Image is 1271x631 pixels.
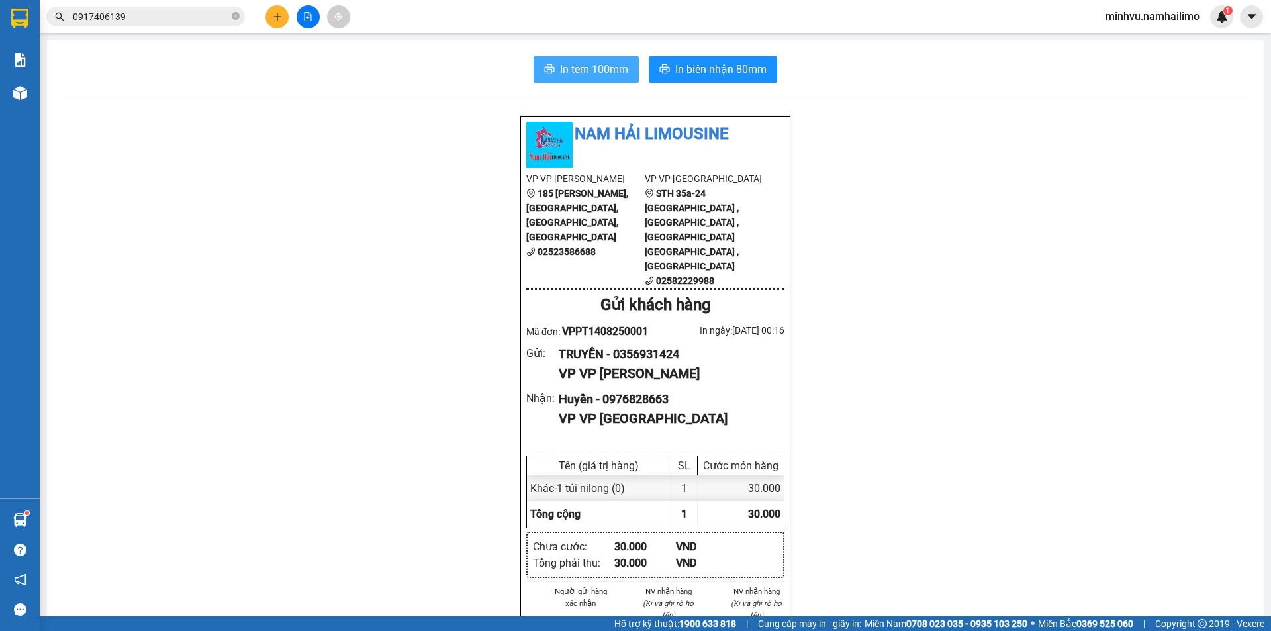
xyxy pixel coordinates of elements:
[645,188,739,271] b: STH 35a-24 [GEOGRAPHIC_DATA] , [GEOGRAPHIC_DATA] , [GEOGRAPHIC_DATA] [GEOGRAPHIC_DATA] , [GEOGRAP...
[11,9,28,28] img: logo-vxr
[679,618,736,629] strong: 1900 633 818
[645,171,763,186] li: VP VP [GEOGRAPHIC_DATA]
[265,5,289,28] button: plus
[1031,621,1035,626] span: ⚪️
[327,5,350,28] button: aim
[641,585,697,597] li: NV nhận hàng
[675,460,694,472] div: SL
[614,538,676,555] div: 30.000
[25,511,29,515] sup: 1
[698,475,784,501] div: 30.000
[553,585,609,609] li: Người gửi hàng xác nhận
[1076,618,1133,629] strong: 0369 525 060
[643,599,694,620] i: (Kí và ghi rõ họ tên)
[746,616,748,631] span: |
[526,189,536,198] span: environment
[526,188,628,242] b: 185 [PERSON_NAME], [GEOGRAPHIC_DATA], [GEOGRAPHIC_DATA], [GEOGRAPHIC_DATA]
[544,64,555,76] span: printer
[297,5,320,28] button: file-add
[1038,616,1133,631] span: Miền Bắc
[534,56,639,83] button: printerIn tem 100mm
[865,616,1027,631] span: Miền Nam
[1225,6,1230,15] span: 1
[526,345,559,362] div: Gửi :
[526,293,784,318] div: Gửi khách hàng
[303,12,312,21] span: file-add
[526,323,655,340] div: Mã đơn:
[560,61,628,77] span: In tem 100mm
[701,460,780,472] div: Cước món hàng
[748,508,780,520] span: 30.000
[14,603,26,616] span: message
[13,86,27,100] img: warehouse-icon
[649,56,777,83] button: printerIn biên nhận 80mm
[655,323,784,338] div: In ngày: [DATE] 00:16
[681,508,687,520] span: 1
[1240,5,1263,28] button: caret-down
[1143,616,1145,631] span: |
[232,12,240,20] span: close-circle
[728,585,784,597] li: NV nhận hàng
[559,390,774,409] div: Huyền - 0976828663
[14,573,26,586] span: notification
[526,171,645,186] li: VP VP [PERSON_NAME]
[334,12,343,21] span: aim
[530,460,667,472] div: Tên (giá trị hàng)
[13,513,27,527] img: warehouse-icon
[1246,11,1258,23] span: caret-down
[906,618,1027,629] strong: 0708 023 035 - 0935 103 250
[676,555,737,571] div: VND
[559,409,774,429] div: VP VP [GEOGRAPHIC_DATA]
[526,122,573,168] img: logo.jpg
[14,544,26,556] span: question-circle
[562,325,648,338] span: VPPT1408250001
[659,64,670,76] span: printer
[526,122,784,147] li: Nam Hải Limousine
[645,276,654,285] span: phone
[559,364,774,384] div: VP VP [PERSON_NAME]
[538,246,596,257] b: 02523586688
[731,599,782,620] i: (Kí và ghi rõ họ tên)
[13,53,27,67] img: solution-icon
[676,538,737,555] div: VND
[559,345,774,364] div: TRUYỀN - 0356931424
[273,12,282,21] span: plus
[1198,619,1207,628] span: copyright
[533,538,614,555] div: Chưa cước :
[530,482,625,495] span: Khác - 1 túi nilong (0)
[530,508,581,520] span: Tổng cộng
[656,275,714,286] b: 02582229988
[533,555,614,571] div: Tổng phải thu :
[526,390,559,407] div: Nhận :
[526,247,536,256] span: phone
[758,616,861,631] span: Cung cấp máy in - giấy in:
[675,61,767,77] span: In biên nhận 80mm
[614,555,676,571] div: 30.000
[671,475,698,501] div: 1
[1216,11,1228,23] img: icon-new-feature
[614,616,736,631] span: Hỗ trợ kỹ thuật:
[1095,8,1210,24] span: minhvu.namhailimo
[232,11,240,23] span: close-circle
[55,12,64,21] span: search
[1223,6,1233,15] sup: 1
[73,9,229,24] input: Tìm tên, số ĐT hoặc mã đơn
[645,189,654,198] span: environment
